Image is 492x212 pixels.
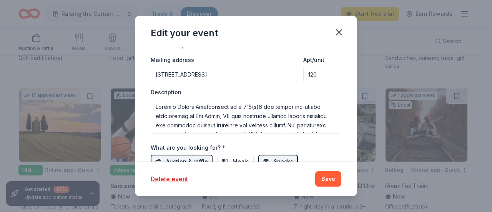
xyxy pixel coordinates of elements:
[151,27,218,39] div: Edit your event
[151,144,225,152] label: What are you looking for?
[233,157,249,166] span: Meals
[151,67,297,82] input: Enter a US address
[151,174,188,184] button: Delete event
[303,56,324,64] label: Apt/unit
[217,155,254,169] button: Meals
[303,67,341,82] input: #
[151,88,181,96] label: Description
[151,56,194,64] label: Mailing address
[315,171,341,187] button: Save
[274,157,293,166] span: Snacks
[258,155,298,169] button: Snacks
[151,99,341,134] textarea: Loremip Dolors Ametconsect ad e 715(s)6 doe tempor inc-utlabo etdoloremag al Eni Admin, VE quis n...
[151,155,213,169] button: Auction & raffle
[166,157,208,166] span: Auction & raffle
